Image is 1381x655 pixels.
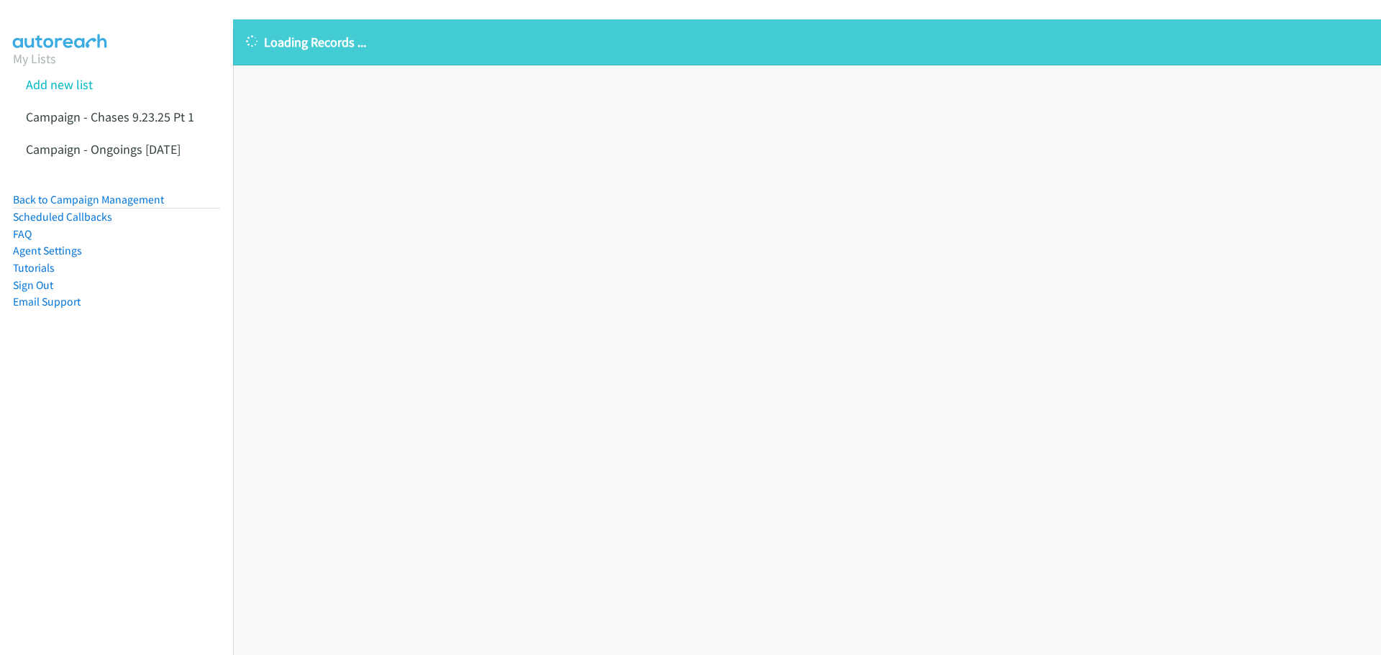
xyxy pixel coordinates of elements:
a: Agent Settings [13,244,82,257]
p: Loading Records ... [246,32,1368,52]
a: Sign Out [13,278,53,292]
a: FAQ [13,227,32,241]
a: Campaign - Chases 9.23.25 Pt 1 [26,109,194,125]
a: Campaign - Ongoings [DATE] [26,141,181,157]
a: Scheduled Callbacks [13,210,112,224]
a: Add new list [26,76,93,93]
a: Back to Campaign Management [13,193,164,206]
a: My Lists [13,50,56,67]
a: Email Support [13,295,81,308]
a: Tutorials [13,261,55,275]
